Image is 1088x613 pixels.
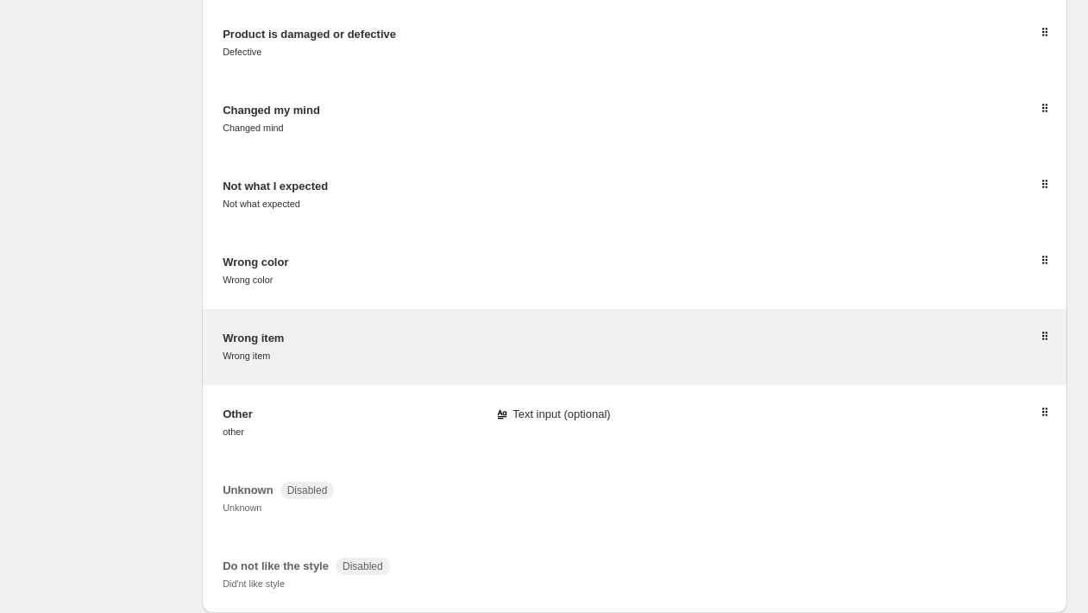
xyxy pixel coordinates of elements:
span: Not what I expected [223,180,328,193]
span: Changed my mind [223,104,320,117]
span: Wrong item [223,332,284,344]
small: Changed mind [223,123,283,133]
small: Wrong color [223,275,273,285]
small: Defective [223,47,261,57]
span: Disabled [343,559,383,573]
small: Unknown [223,502,261,513]
span: Other [223,408,253,420]
span: Unknown [223,483,274,496]
span: Disabled [287,483,328,497]
small: Did'nt like style [223,578,285,589]
div: Text input ( optional ) [495,406,610,423]
span: Do not like the style [223,559,329,572]
small: Not what expected [223,199,300,209]
small: other [223,427,244,437]
span: Wrong color [223,256,288,269]
small: Wrong item [223,351,270,361]
span: Product is damaged or defective [223,28,396,41]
